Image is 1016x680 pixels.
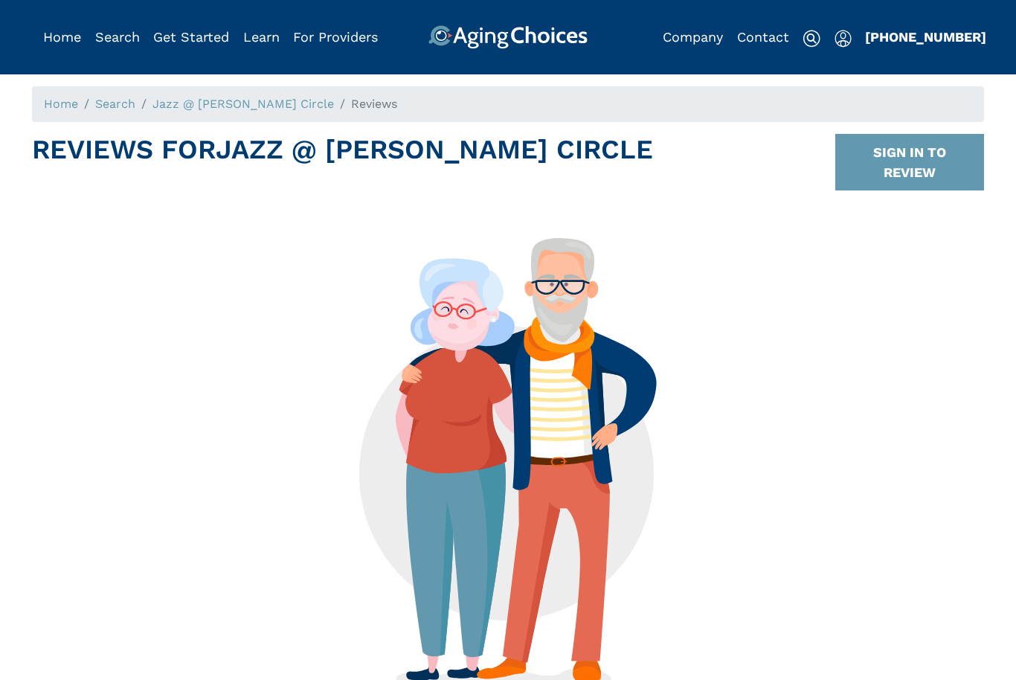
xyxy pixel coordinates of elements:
a: Get Started [153,29,229,45]
a: [PHONE_NUMBER] [865,29,986,45]
img: user-icon.svg [835,30,852,48]
span: Reviews [351,97,397,111]
a: Jazz @ [PERSON_NAME] Circle [152,97,334,111]
div: Popover trigger [835,25,852,49]
a: Company [663,29,723,45]
nav: breadcrumb [32,86,984,122]
a: Home [43,29,81,45]
a: Learn [243,29,280,45]
a: Home [44,97,78,111]
a: Search [95,29,140,45]
h1: Reviews For Jazz @ [PERSON_NAME] Circle [32,134,653,190]
a: For Providers [293,29,378,45]
a: Search [95,97,135,111]
a: Contact [737,29,789,45]
div: Popover trigger [95,25,140,49]
img: AgingChoices [428,25,588,49]
button: SIGN IN TO REVIEW [835,134,984,190]
img: search-icon.svg [803,30,820,48]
